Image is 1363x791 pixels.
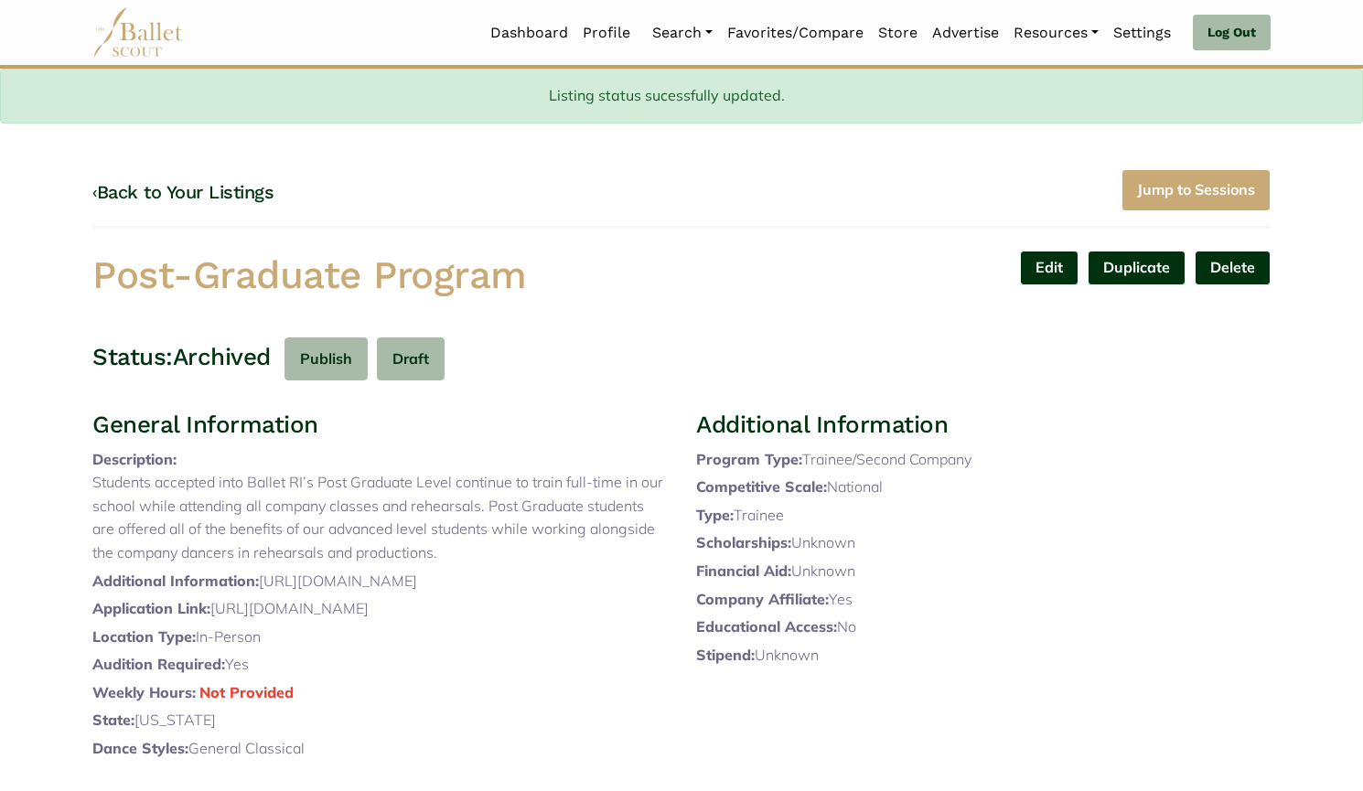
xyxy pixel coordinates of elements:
span: Program Type: [696,450,802,468]
button: Delete [1195,251,1271,284]
a: Advertise [925,14,1006,52]
span: Weekly Hours: [92,683,196,701]
span: Scholarships: [696,533,791,551]
span: Competitive Scale: [696,477,827,496]
h3: Status: [92,342,173,373]
span: Location Type: [92,627,196,646]
p: [US_STATE] [92,709,667,732]
span: Audition Required: [92,655,225,673]
a: Dashboard [483,14,575,52]
span: Company Affiliate: [696,590,829,608]
p: Yes [696,588,1271,612]
span: Type: [696,506,734,524]
code: ‹ [92,180,97,203]
a: Profile [575,14,638,52]
p: Trainee/Second Company [696,448,1271,472]
p: [URL][DOMAIN_NAME] [92,597,667,621]
p: Students accepted into Ballet RI’s Post Graduate Level continue to train full-time in our school ... [92,471,667,564]
span: Financial Aid: [696,561,791,580]
button: Publish [284,337,368,380]
span: Application Link: [92,599,210,617]
span: Description: [92,450,177,468]
a: Store [871,14,925,52]
a: Log Out [1193,15,1271,51]
span: Additional Information: [92,572,259,590]
p: Unknown [696,644,1271,668]
span: Dance Styles: [92,739,188,757]
a: Duplicate [1088,251,1186,284]
p: [URL][DOMAIN_NAME] [92,570,667,593]
h3: General Information [92,410,667,441]
p: National [696,476,1271,499]
h3: Additional Information [696,410,1271,441]
a: ‹Back to Your Listings [92,181,274,203]
button: Draft [377,337,445,380]
span: Educational Access: [696,617,837,636]
h1: Post-Graduate Program [92,251,667,301]
span: Stipend: [696,646,755,664]
p: Trainee [696,504,1271,528]
a: Edit [1020,251,1079,284]
p: Unknown [696,531,1271,555]
a: Search [645,14,720,52]
p: General Classical [92,737,667,761]
p: In-Person [92,625,667,649]
a: Favorites/Compare [720,14,871,52]
span: Not Provided [199,683,294,701]
a: Settings [1106,14,1178,52]
h3: Archived [173,342,271,373]
p: Unknown [696,560,1271,583]
p: Yes [92,653,667,677]
a: Jump to Sessions [1122,169,1271,212]
span: State: [92,711,134,729]
a: Resources [1006,14,1106,52]
p: No [696,615,1271,639]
